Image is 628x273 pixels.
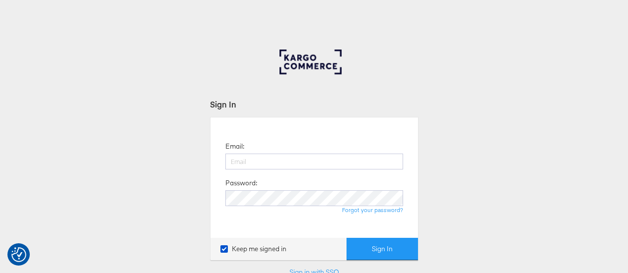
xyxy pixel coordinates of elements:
button: Sign In [347,238,418,260]
input: Email [225,154,403,169]
label: Email: [225,142,244,151]
div: Sign In [210,99,419,110]
button: Consent Preferences [11,247,26,262]
img: Revisit consent button [11,247,26,262]
label: Keep me signed in [220,244,286,254]
a: Forgot your password? [342,206,403,214]
label: Password: [225,178,257,188]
